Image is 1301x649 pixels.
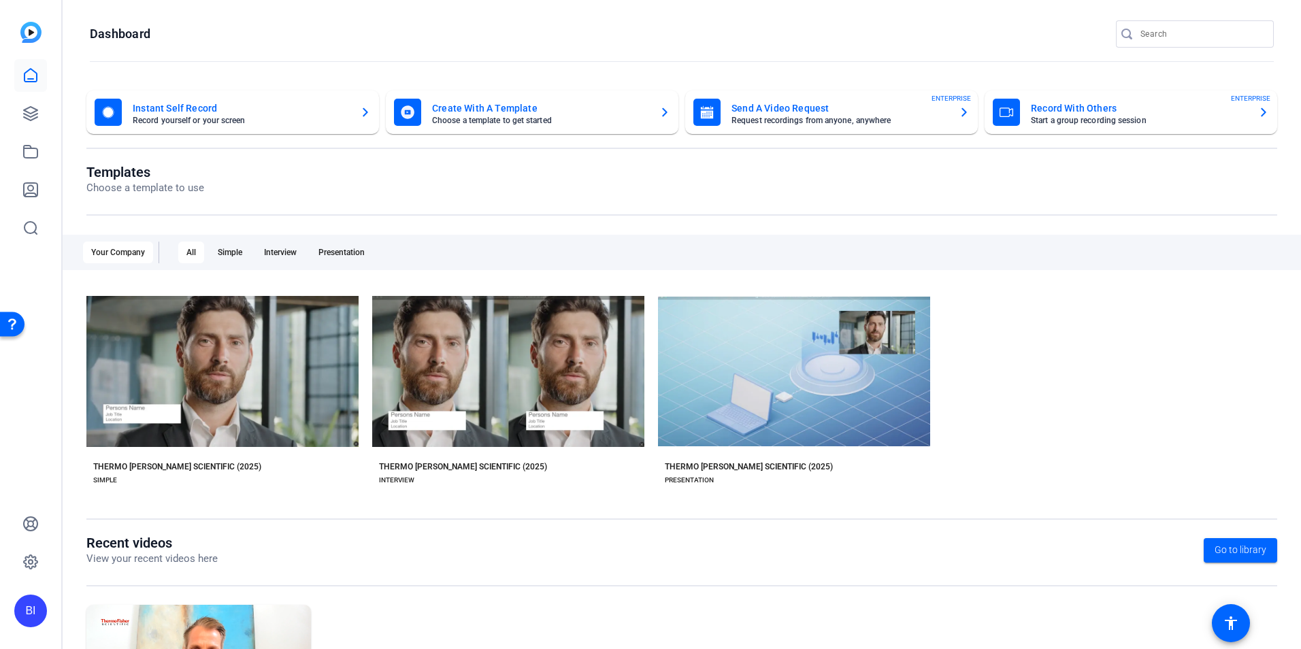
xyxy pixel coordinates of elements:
p: View your recent videos here [86,551,218,567]
div: THERMO [PERSON_NAME] SCIENTIFIC (2025) [665,461,833,472]
h1: Dashboard [90,26,150,42]
h1: Recent videos [86,535,218,551]
div: Interview [256,242,305,263]
img: blue-gradient.svg [20,22,42,43]
div: PRESENTATION [665,475,714,486]
mat-card-title: Record With Others [1031,100,1247,116]
input: Search [1140,26,1263,42]
button: Create With A TemplateChoose a template to get started [386,90,678,134]
a: Go to library [1204,538,1277,563]
div: SIMPLE [93,475,117,486]
mat-card-subtitle: Choose a template to get started [432,116,648,124]
div: THERMO [PERSON_NAME] SCIENTIFIC (2025) [93,461,261,472]
mat-card-subtitle: Record yourself or your screen [133,116,349,124]
div: Your Company [83,242,153,263]
div: BI [14,595,47,627]
button: Send A Video RequestRequest recordings from anyone, anywhereENTERPRISE [685,90,978,134]
mat-card-title: Create With A Template [432,100,648,116]
mat-card-subtitle: Request recordings from anyone, anywhere [731,116,948,124]
mat-card-title: Send A Video Request [731,100,948,116]
button: Instant Self RecordRecord yourself or your screen [86,90,379,134]
div: INTERVIEW [379,475,414,486]
div: Presentation [310,242,373,263]
mat-icon: accessibility [1223,615,1239,631]
span: Go to library [1215,543,1266,557]
mat-card-subtitle: Start a group recording session [1031,116,1247,124]
mat-card-title: Instant Self Record [133,100,349,116]
div: THERMO [PERSON_NAME] SCIENTIFIC (2025) [379,461,547,472]
span: ENTERPRISE [1231,93,1270,103]
div: Simple [210,242,250,263]
button: Record With OthersStart a group recording sessionENTERPRISE [985,90,1277,134]
span: ENTERPRISE [932,93,971,103]
h1: Templates [86,164,204,180]
div: All [178,242,204,263]
p: Choose a template to use [86,180,204,196]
